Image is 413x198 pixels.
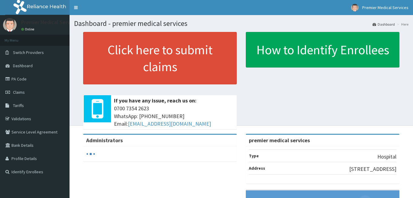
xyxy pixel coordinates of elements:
p: [STREET_ADDRESS] [349,165,396,173]
span: Switch Providers [13,50,44,55]
span: Tariffs [13,103,24,108]
a: How to Identify Enrollees [246,32,399,68]
h1: Dashboard - premier medical services [74,20,408,27]
a: Online [21,27,36,31]
a: Dashboard [372,22,395,27]
b: Administrators [86,137,123,144]
b: If you have any issue, reach us on: [114,97,197,104]
span: Claims [13,90,25,95]
p: Hospital [377,153,396,161]
img: User Image [351,4,359,11]
span: Dashboard [13,63,33,68]
span: 0700 7354 2623 WhatsApp: [PHONE_NUMBER] Email: [114,105,234,128]
b: Address [249,165,265,171]
a: Click here to submit claims [83,32,237,84]
li: Here [395,22,408,27]
svg: audio-loading [86,149,95,159]
a: [EMAIL_ADDRESS][DOMAIN_NAME] [128,120,211,127]
span: Premier Medical Services [362,5,408,10]
b: Type [249,153,259,159]
p: Premier Medical Services [21,20,80,25]
strong: premier medical services [249,137,310,144]
img: User Image [3,18,17,32]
